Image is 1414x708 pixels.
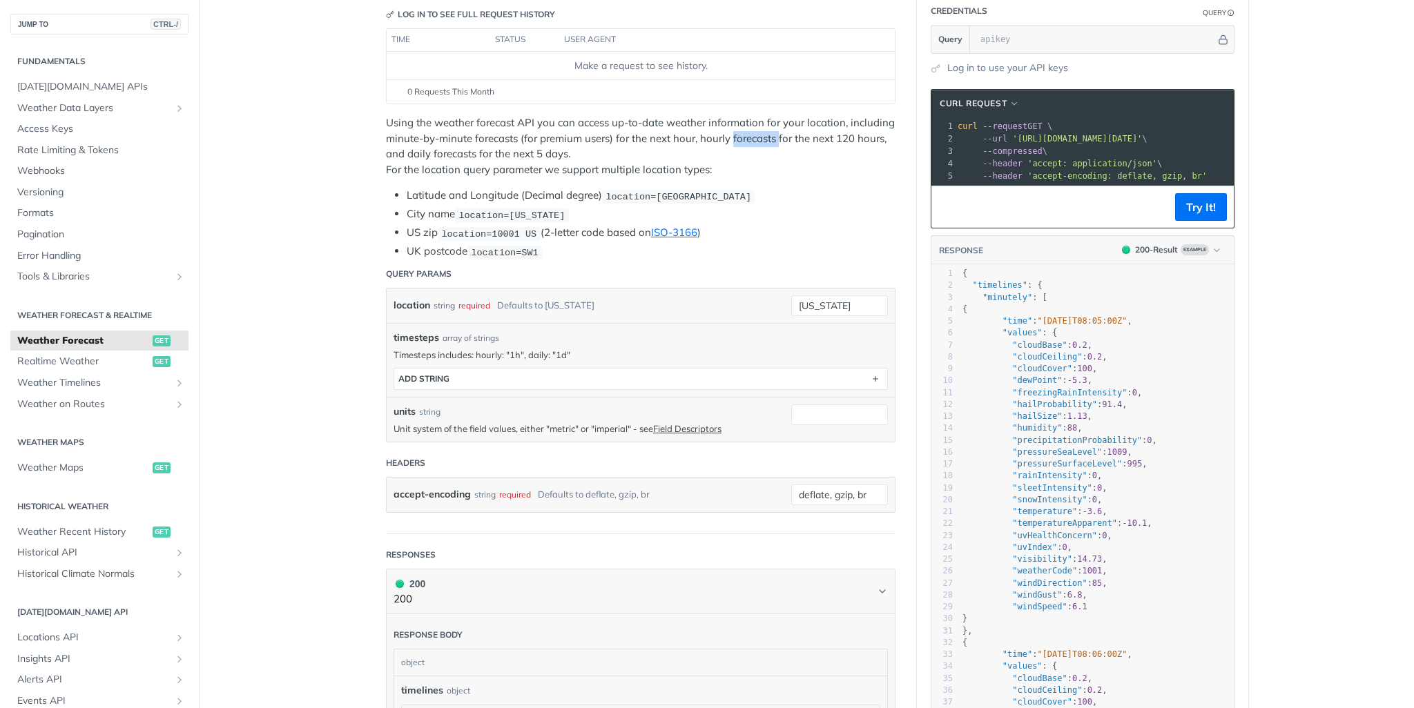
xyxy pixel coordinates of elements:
[962,375,1092,385] span: : ,
[1067,423,1077,433] span: 88
[10,331,188,351] a: Weather Forecastget
[153,527,171,538] span: get
[1012,495,1087,504] span: "snowIntensity"
[982,159,1023,168] span: --header
[10,564,188,584] a: Historical Climate NormalsShow subpages for Historical Climate Normals
[1216,32,1230,46] button: Hide
[947,61,1068,75] a: Log in to use your API keys
[17,249,185,263] span: Error Handling
[1012,400,1097,409] span: "hailProbability"
[1097,483,1102,493] span: 0
[931,625,953,637] div: 31
[931,458,953,470] div: 17
[1228,10,1234,17] i: Information
[931,518,953,529] div: 22
[962,268,967,278] span: {
[1072,673,1087,683] span: 0.2
[10,373,188,393] a: Weather TimelinesShow subpages for Weather Timelines
[394,422,784,435] p: Unit system of the field values, either "metric" or "imperial" - see
[407,225,895,241] li: US zip (2-letter code based on )
[962,483,1107,493] span: : ,
[1072,340,1087,350] span: 0.2
[931,268,953,279] div: 1
[419,406,440,418] div: string
[962,411,1092,421] span: : ,
[17,334,149,348] span: Weather Forecast
[538,484,650,504] div: Defaults to deflate, gzip, br
[1203,8,1226,18] div: Query
[17,694,171,708] span: Events API
[972,280,1027,290] span: "timelines"
[962,673,1092,683] span: : ,
[17,525,149,539] span: Weather Recent History
[1127,459,1142,469] span: 995
[443,332,499,344] div: array of strings
[962,435,1157,445] span: : ,
[396,580,404,588] span: 200
[962,590,1087,600] span: : ,
[17,122,185,136] span: Access Keys
[1012,507,1077,516] span: "temperature"
[17,164,185,178] span: Webhooks
[1012,364,1072,373] span: "cloudCover"
[1077,364,1092,373] span: 100
[931,120,955,132] div: 1
[10,542,188,563] a: Historical APIShow subpages for Historical API
[458,295,490,315] div: required
[1012,566,1077,576] span: "weatherCode"
[394,368,887,389] button: ADD string
[153,462,171,473] span: get
[394,348,888,361] p: Timesteps includes: hourly: "1h", daily: "1d"
[1012,685,1082,695] span: "cloudCeiling"
[447,685,470,697] div: object
[407,244,895,259] li: UK postcode
[1135,244,1178,256] div: 200 - Result
[1067,590,1083,600] span: 6.8
[958,134,1147,144] span: \
[982,171,1023,181] span: --header
[1072,602,1087,611] span: 6.1
[1181,244,1209,255] span: Example
[10,224,188,245] a: Pagination
[1082,566,1102,576] span: 1001
[1122,518,1127,528] span: -
[958,146,1047,156] span: \
[931,553,953,565] div: 25
[962,364,1097,373] span: : ,
[931,411,953,422] div: 13
[17,270,171,284] span: Tools & Libraries
[1132,388,1137,397] span: 0
[931,482,953,494] div: 19
[962,328,1057,337] span: : {
[931,435,953,446] div: 15
[17,461,149,475] span: Weather Maps
[1203,8,1234,18] div: QueryInformation
[931,327,953,339] div: 6
[392,59,889,73] div: Make a request to see history.
[434,295,455,315] div: string
[10,161,188,181] a: Webhooks
[931,132,955,145] div: 2
[962,400,1127,409] span: : ,
[1012,447,1102,457] span: "pressureSeaLevel"
[10,500,188,513] h2: Historical Weather
[10,649,188,669] a: Insights APIShow subpages for Insights API
[958,121,978,131] span: curl
[962,685,1107,695] span: : ,
[931,613,953,625] div: 30
[1012,673,1067,683] span: "cloudBase"
[394,484,471,504] label: accept-encoding
[17,546,171,560] span: Historical API
[174,377,185,389] button: Show subpages for Weather Timelines
[1077,554,1102,564] span: 14.73
[651,226,697,239] a: ISO-3166
[1175,193,1227,221] button: Try It!
[17,355,149,368] span: Realtime Weather
[931,506,953,518] div: 21
[10,246,188,266] a: Error Handling
[877,586,888,597] svg: Chevron
[931,565,953,577] div: 26
[931,5,987,17] div: Credentials
[1077,697,1092,707] span: 100
[387,29,490,51] th: time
